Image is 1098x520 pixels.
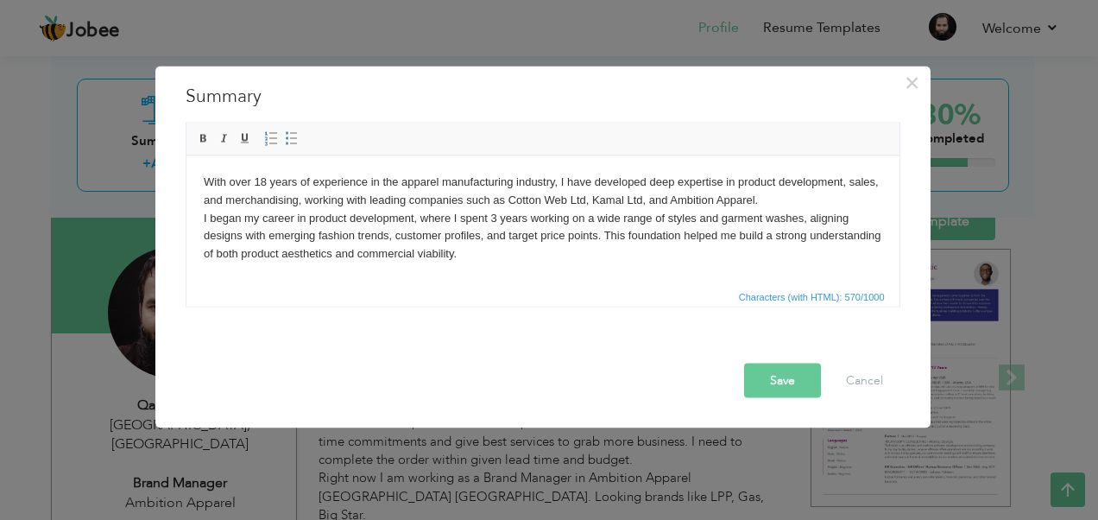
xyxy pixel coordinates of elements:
[236,130,255,149] a: Underline
[186,156,899,286] iframe: Rich Text Editor, summaryEditor
[899,69,926,97] button: Close
[186,84,900,110] h3: Summary
[735,289,888,305] span: Characters (with HTML): 570/1000
[194,130,213,149] a: Bold
[282,130,301,149] a: Insert/Remove Bulleted List
[262,130,281,149] a: Insert/Remove Numbered List
[735,289,890,305] div: Statistics
[744,364,821,398] button: Save
[215,130,234,149] a: Italic
[829,364,900,398] button: Cancel
[905,67,919,98] span: ×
